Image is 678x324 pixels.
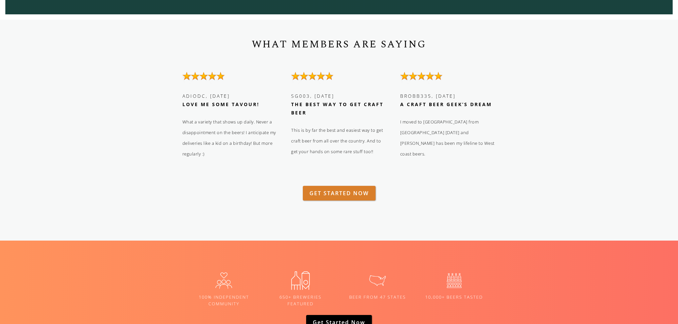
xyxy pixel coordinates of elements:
h5: BEER FROM 47 States [344,294,411,301]
strong: Love me some Tavour! [182,101,259,107]
p: This is by far the best and easiest way to get craft beer from all over the country. And to get y... [291,125,387,157]
h3: Adiodc, [DATE] [182,92,283,108]
strong: A Craft Beer Geek’s Dream [400,101,492,107]
h5: 10,000+ Beers tasted [421,294,488,301]
h3: brobb335, [DATE] [400,92,501,108]
h5: 100% Independent Community [190,294,257,307]
h5: 650+ Breweries Featured [267,294,334,307]
p: What a variety that shows up daily. Never a disappointment on the beers! I anticipate my deliveri... [182,116,278,159]
strong: The best way to get craft beer [291,101,384,116]
p: I moved to [GEOGRAPHIC_DATA] from [GEOGRAPHIC_DATA] [DATE] and [PERSON_NAME] has been my lifeline... [400,116,496,159]
h1: WHAT MEMBERS ARE SAYING [182,36,496,52]
a: GET STARTED NOW [303,186,376,201]
h3: Sg003, [DATE] [291,92,392,117]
